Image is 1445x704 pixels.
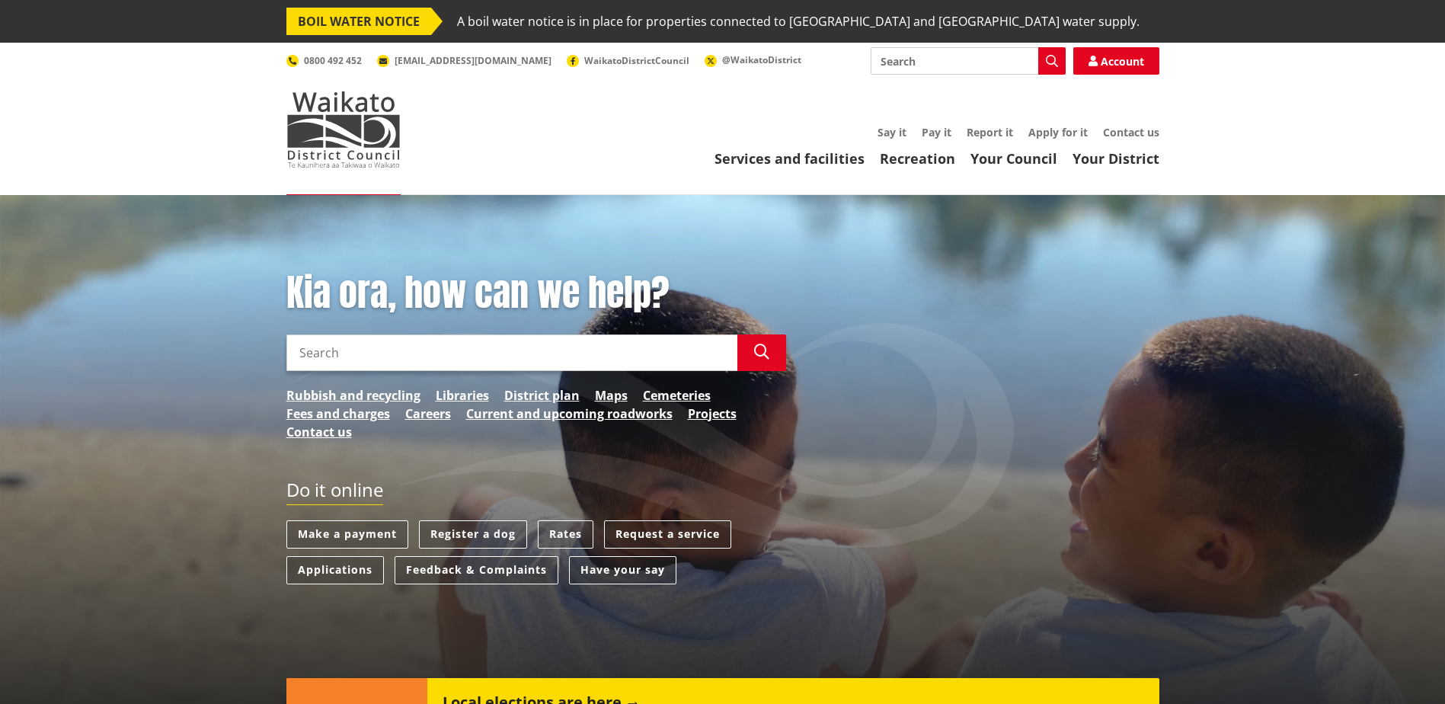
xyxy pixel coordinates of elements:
span: A boil water notice is in place for properties connected to [GEOGRAPHIC_DATA] and [GEOGRAPHIC_DAT... [457,8,1140,35]
span: BOIL WATER NOTICE [286,8,431,35]
a: Make a payment [286,520,408,549]
h1: Kia ora, how can we help? [286,271,786,315]
a: Register a dog [419,520,527,549]
a: @WaikatoDistrict [705,53,801,66]
a: Account [1073,47,1159,75]
a: 0800 492 452 [286,54,362,67]
input: Search input [286,334,737,371]
a: Fees and charges [286,405,390,423]
a: Your District [1073,149,1159,168]
a: Current and upcoming roadworks [466,405,673,423]
a: Cemeteries [643,386,711,405]
a: Rubbish and recycling [286,386,420,405]
a: Services and facilities [715,149,865,168]
a: Libraries [436,386,489,405]
a: Feedback & Complaints [395,556,558,584]
a: Pay it [922,125,951,139]
span: WaikatoDistrictCouncil [584,54,689,67]
a: Projects [688,405,737,423]
span: 0800 492 452 [304,54,362,67]
a: Your Council [970,149,1057,168]
a: District plan [504,386,580,405]
a: WaikatoDistrictCouncil [567,54,689,67]
a: Maps [595,386,628,405]
a: Applications [286,556,384,584]
a: [EMAIL_ADDRESS][DOMAIN_NAME] [377,54,551,67]
a: Rates [538,520,593,549]
a: Say it [878,125,906,139]
a: Recreation [880,149,955,168]
a: Careers [405,405,451,423]
span: @WaikatoDistrict [722,53,801,66]
a: Contact us [286,423,352,441]
a: Have your say [569,556,676,584]
a: Contact us [1103,125,1159,139]
a: Report it [967,125,1013,139]
span: [EMAIL_ADDRESS][DOMAIN_NAME] [395,54,551,67]
h2: Do it online [286,479,383,506]
a: Apply for it [1028,125,1088,139]
a: Request a service [604,520,731,549]
img: Waikato District Council - Te Kaunihera aa Takiwaa o Waikato [286,91,401,168]
input: Search input [871,47,1066,75]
